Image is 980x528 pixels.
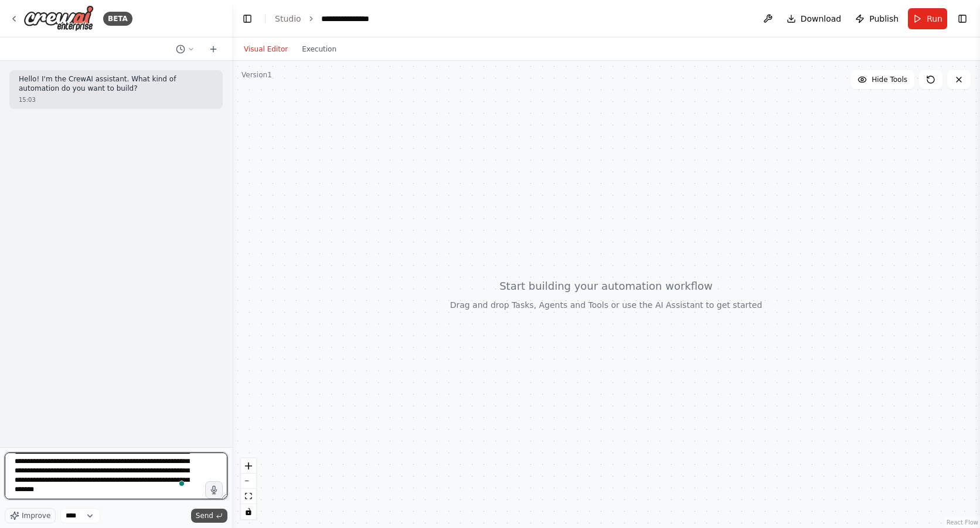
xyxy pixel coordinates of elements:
div: BETA [103,12,132,26]
button: Start a new chat [204,42,223,56]
div: 15:03 [19,95,213,104]
button: zoom in [241,458,256,474]
a: Studio [275,14,301,23]
button: Hide left sidebar [239,11,256,27]
button: Download [782,8,846,29]
button: Run [908,8,947,29]
button: Switch to previous chat [171,42,199,56]
span: Publish [869,13,899,25]
p: Hello! I'm the CrewAI assistant. What kind of automation do you want to build? [19,75,213,93]
span: Run [927,13,942,25]
button: Execution [295,42,343,56]
span: Download [801,13,842,25]
button: toggle interactivity [241,504,256,519]
button: zoom out [241,474,256,489]
a: React Flow attribution [947,519,978,526]
button: Send [191,509,227,523]
span: Improve [22,511,50,520]
button: Click to speak your automation idea [205,481,223,499]
button: Show right sidebar [954,11,971,27]
button: Improve [5,508,56,523]
textarea: To enrich screen reader interactions, please activate Accessibility in Grammarly extension settings [5,452,227,499]
div: React Flow controls [241,458,256,519]
nav: breadcrumb [275,13,379,25]
span: Send [196,511,213,520]
button: Hide Tools [850,70,914,89]
button: fit view [241,489,256,504]
button: Visual Editor [237,42,295,56]
img: Logo [23,5,94,32]
span: Hide Tools [872,75,907,84]
button: Publish [850,8,903,29]
div: Version 1 [241,70,272,80]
